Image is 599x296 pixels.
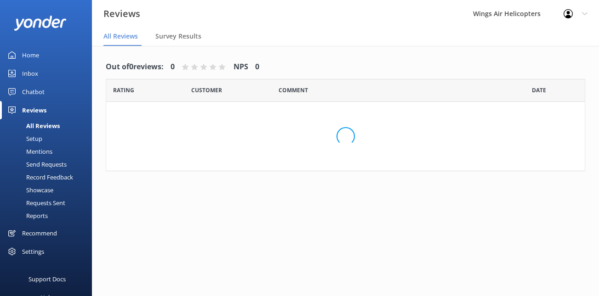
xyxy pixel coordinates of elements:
[6,132,92,145] a: Setup
[14,16,67,31] img: yonder-white-logo.png
[22,46,39,64] div: Home
[6,196,65,209] div: Requests Sent
[234,61,248,73] h4: NPS
[22,64,38,83] div: Inbox
[6,196,92,209] a: Requests Sent
[103,6,140,21] h3: Reviews
[22,242,44,261] div: Settings
[6,145,92,158] a: Mentions
[6,184,53,196] div: Showcase
[532,86,546,95] span: Date
[6,132,42,145] div: Setup
[113,86,134,95] span: Date
[6,184,92,196] a: Showcase
[6,119,60,132] div: All Reviews
[191,86,222,95] span: Date
[29,270,66,288] div: Support Docs
[6,158,67,171] div: Send Requests
[6,171,73,184] div: Record Feedback
[6,119,92,132] a: All Reviews
[279,86,308,95] span: Question
[255,61,259,73] h4: 0
[6,171,92,184] a: Record Feedback
[171,61,175,73] h4: 0
[6,209,92,222] a: Reports
[6,145,52,158] div: Mentions
[22,101,46,119] div: Reviews
[22,224,57,242] div: Recommend
[103,32,138,41] span: All Reviews
[155,32,201,41] span: Survey Results
[6,209,48,222] div: Reports
[6,158,92,171] a: Send Requests
[22,83,45,101] div: Chatbot
[106,61,164,73] h4: Out of 0 reviews:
